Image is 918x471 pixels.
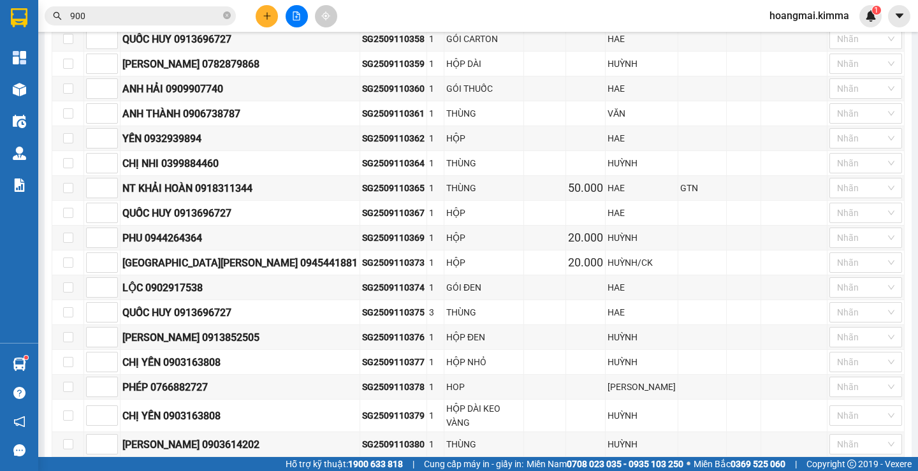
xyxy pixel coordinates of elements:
[360,325,427,350] td: SG2509110376
[429,409,442,423] div: 1
[687,461,690,467] span: ⚪️
[429,256,442,270] div: 1
[446,437,521,451] div: THÙNG
[874,6,878,15] span: 1
[122,379,358,395] div: PHÉP 0766882727
[83,12,113,25] span: Nhận:
[446,355,521,369] div: HỘP NHỎ
[446,82,521,96] div: GÓI THUỐC
[83,11,185,41] div: TP. [PERSON_NAME]
[446,206,521,220] div: HỘP
[348,459,403,469] strong: 1900 633 818
[608,206,676,220] div: HAE
[608,256,676,270] div: HUỲNH/CK
[872,6,881,15] sup: 1
[865,10,877,22] img: icon-new-feature
[13,387,25,399] span: question-circle
[13,416,25,428] span: notification
[362,131,425,145] div: SG2509110362
[608,330,676,344] div: HUỲNH
[608,305,676,319] div: HAE
[362,206,425,220] div: SG2509110367
[446,402,521,430] div: HỘP DÀI KEO VÀNG
[360,101,427,126] td: SG2509110361
[847,460,856,468] span: copyright
[608,32,676,46] div: HAE
[608,156,676,170] div: HUỲNH
[888,5,910,27] button: caret-down
[292,11,301,20] span: file-add
[362,437,425,451] div: SG2509110380
[13,178,26,192] img: solution-icon
[360,250,427,275] td: SG2509110373
[608,131,676,145] div: HAE
[122,180,358,196] div: NT KHẢI HOÀN 0918311344
[360,375,427,400] td: SG2509110378
[527,457,683,471] span: Miền Nam
[362,106,425,120] div: SG2509110361
[360,126,427,151] td: SG2509110362
[286,457,403,471] span: Hỗ trợ kỹ thuật:
[429,280,442,294] div: 1
[223,10,231,22] span: close-circle
[429,57,442,71] div: 1
[608,231,676,245] div: HUỲNH
[122,56,358,72] div: [PERSON_NAME] 0782879868
[362,330,425,344] div: SG2509110376
[429,156,442,170] div: 1
[362,231,425,245] div: SG2509110369
[122,81,358,97] div: ANH HẢI 0909907740
[315,5,337,27] button: aim
[362,355,425,369] div: SG2509110377
[795,457,797,471] span: |
[362,156,425,170] div: SG2509110364
[13,444,25,456] span: message
[446,280,521,294] div: GÓI ĐEN
[256,5,278,27] button: plus
[11,12,31,25] span: Gửi:
[608,106,676,120] div: VĂN
[11,8,27,27] img: logo-vxr
[122,330,358,345] div: [PERSON_NAME] 0913852505
[608,409,676,423] div: HUỲNH
[608,437,676,451] div: HUỲNH
[429,330,442,344] div: 1
[122,437,358,453] div: [PERSON_NAME] 0903614202
[894,10,905,22] span: caret-down
[122,280,358,296] div: LỘC 0902917538
[362,256,425,270] div: SG2509110373
[362,409,425,423] div: SG2509110379
[360,52,427,76] td: SG2509110359
[362,380,425,394] div: SG2509110378
[567,459,683,469] strong: 0708 023 035 - 0935 103 250
[362,305,425,319] div: SG2509110375
[122,230,358,246] div: PHU 0944264364
[360,27,427,52] td: SG2509110358
[362,280,425,294] div: SG2509110374
[446,156,521,170] div: THÙNG
[122,131,358,147] div: YẾN 0932939894
[360,76,427,101] td: SG2509110360
[122,31,358,47] div: QUỐC HUY 0913696727
[360,201,427,226] td: SG2509110367
[263,11,272,20] span: plus
[122,156,358,171] div: CHỊ NHI 0399884460
[360,350,427,375] td: SG2509110377
[360,176,427,201] td: SG2509110365
[122,106,358,122] div: ANH THÀNH 0906738787
[429,437,442,451] div: 1
[568,179,603,197] div: 50.000
[13,358,26,371] img: warehouse-icon
[13,51,26,64] img: dashboard-icon
[608,280,676,294] div: HAE
[608,181,676,195] div: HAE
[70,9,221,23] input: Tìm tên, số ĐT hoặc mã đơn
[122,354,358,370] div: CHỊ YẾN 0903163808
[11,11,74,41] div: Vĩnh Long
[429,32,442,46] div: 1
[759,8,859,24] span: hoangmai.kimma
[24,356,28,359] sup: 1
[362,181,425,195] div: SG2509110365
[360,275,427,300] td: SG2509110374
[321,11,330,20] span: aim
